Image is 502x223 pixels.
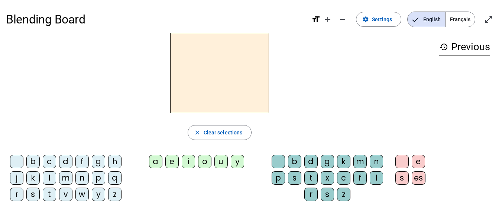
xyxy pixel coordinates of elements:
div: c [337,171,350,185]
span: Français [446,12,475,27]
div: e [165,155,179,168]
div: s [288,171,301,185]
button: Increase font size [320,12,335,27]
div: i [182,155,195,168]
mat-icon: add [323,15,332,24]
div: p [92,171,105,185]
mat-icon: format_size [311,15,320,24]
mat-icon: open_in_full [484,15,493,24]
h3: Previous [439,39,490,55]
div: y [231,155,244,168]
div: s [321,188,334,201]
div: n [370,155,383,168]
div: f [353,171,367,185]
div: m [353,155,367,168]
div: es [412,171,425,185]
div: m [59,171,72,185]
div: p [272,171,285,185]
mat-icon: settings [362,16,369,23]
div: k [337,155,350,168]
div: x [321,171,334,185]
div: z [108,188,122,201]
div: a [149,155,162,168]
div: e [412,155,425,168]
mat-icon: close [194,129,201,136]
div: j [10,171,23,185]
h1: Blending Board [6,7,305,31]
div: l [370,171,383,185]
div: h [108,155,122,168]
div: g [92,155,105,168]
div: s [26,188,40,201]
span: English [408,12,445,27]
button: Clear selections [188,125,252,140]
div: l [43,171,56,185]
button: Enter full screen [481,12,496,27]
mat-icon: remove [338,15,347,24]
div: w [75,188,89,201]
div: q [108,171,122,185]
div: v [59,188,72,201]
div: t [304,171,318,185]
div: c [43,155,56,168]
div: d [304,155,318,168]
div: s [395,171,409,185]
mat-button-toggle-group: Language selection [407,12,475,27]
div: b [26,155,40,168]
div: u [214,155,228,168]
div: y [92,188,105,201]
span: Settings [372,15,392,24]
div: z [337,188,350,201]
div: o [198,155,211,168]
div: r [10,188,23,201]
div: n [75,171,89,185]
button: Settings [356,12,401,27]
div: d [59,155,72,168]
button: Decrease font size [335,12,350,27]
div: b [288,155,301,168]
mat-icon: history [439,42,448,51]
div: r [304,188,318,201]
span: Clear selections [204,128,243,137]
div: t [43,188,56,201]
div: g [321,155,334,168]
div: k [26,171,40,185]
div: f [75,155,89,168]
